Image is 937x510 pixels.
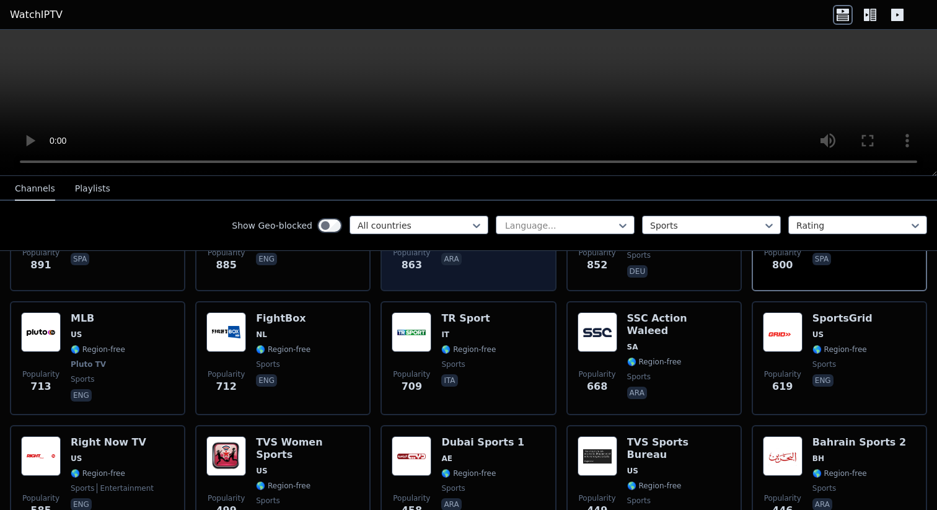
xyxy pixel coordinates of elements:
span: IT [441,330,449,340]
h6: Bahrain Sports 2 [812,436,906,449]
span: sports [627,496,651,506]
span: sports [627,250,651,260]
span: 🌎 Region-free [441,468,496,478]
span: SA [627,342,638,352]
span: 852 [587,258,607,273]
span: 712 [216,379,236,394]
p: eng [71,389,92,402]
p: ara [627,387,647,399]
span: 🌎 Region-free [812,345,867,354]
img: SSC Action Waleed [578,312,617,352]
span: 891 [30,258,51,273]
span: AE [441,454,452,464]
h6: SportsGrid [812,312,873,325]
span: Popularity [764,248,801,258]
span: 🌎 Region-free [71,345,125,354]
img: Right Now TV [21,436,61,476]
button: Playlists [75,177,110,201]
span: 🌎 Region-free [71,468,125,478]
span: entertainment [97,483,154,493]
span: Popularity [764,493,801,503]
span: Popularity [579,369,616,379]
span: sports [71,483,94,493]
span: 863 [402,258,422,273]
p: deu [627,265,648,278]
span: 🌎 Region-free [441,345,496,354]
span: 800 [772,258,793,273]
h6: MLB [71,312,125,325]
h6: FightBox [256,312,310,325]
span: Popularity [208,493,245,503]
span: Popularity [22,369,59,379]
img: SportsGrid [763,312,803,352]
h6: Right Now TV [71,436,154,449]
span: Popularity [393,248,430,258]
p: spa [71,253,89,265]
span: Popularity [764,369,801,379]
span: US [627,466,638,476]
span: sports [441,359,465,369]
h6: TR Sport [441,312,496,325]
span: sports [256,359,279,369]
h6: TVS Women Sports [256,436,359,461]
span: 🌎 Region-free [256,481,310,491]
a: WatchIPTV [10,7,63,22]
span: 619 [772,379,793,394]
span: Popularity [579,493,616,503]
span: sports [812,483,836,493]
p: eng [256,374,277,387]
img: FightBox [206,312,246,352]
span: Pluto TV [71,359,106,369]
p: ara [441,253,461,265]
span: BH [812,454,824,464]
span: Popularity [208,248,245,258]
label: Show Geo-blocked [232,219,312,232]
span: NL [256,330,267,340]
p: ita [441,374,457,387]
p: spa [812,253,831,265]
span: US [256,466,267,476]
span: US [71,454,82,464]
span: 🌎 Region-free [627,481,682,491]
span: US [812,330,824,340]
span: 🌎 Region-free [627,357,682,367]
img: TVS Women Sports [206,436,246,476]
span: sports [256,496,279,506]
img: Dubai Sports 1 [392,436,431,476]
span: 🌎 Region-free [256,345,310,354]
span: sports [812,359,836,369]
p: eng [812,374,834,387]
span: sports [441,483,465,493]
span: sports [71,374,94,384]
span: US [71,330,82,340]
h6: TVS Sports Bureau [627,436,731,461]
span: 668 [587,379,607,394]
span: Popularity [579,248,616,258]
span: Popularity [393,369,430,379]
h6: Dubai Sports 1 [441,436,524,449]
img: MLB [21,312,61,352]
span: sports [627,372,651,382]
p: eng [256,253,277,265]
span: Popularity [393,493,430,503]
span: 🌎 Region-free [812,468,867,478]
h6: SSC Action Waleed [627,312,731,337]
img: TR Sport [392,312,431,352]
span: Popularity [22,493,59,503]
span: Popularity [208,369,245,379]
span: 713 [30,379,51,394]
span: 709 [402,379,422,394]
span: 885 [216,258,236,273]
img: TVS Sports Bureau [578,436,617,476]
img: Bahrain Sports 2 [763,436,803,476]
button: Channels [15,177,55,201]
span: Popularity [22,248,59,258]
